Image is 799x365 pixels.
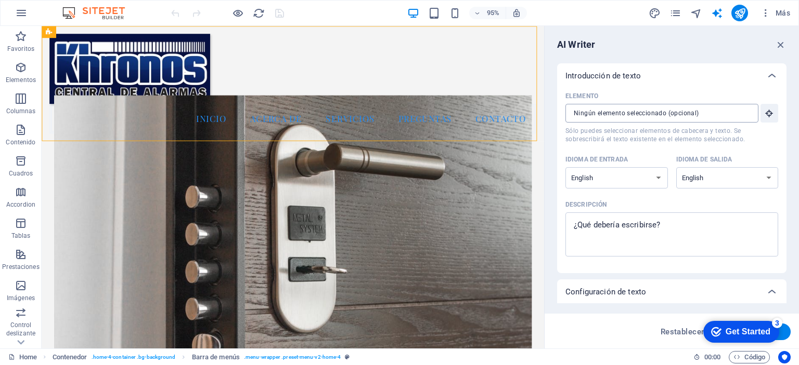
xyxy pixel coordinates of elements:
i: Volver a cargar página [253,7,265,19]
i: Publicar [734,7,746,19]
a: Haz clic para cancelar la selección y doble clic para abrir páginas [8,351,37,363]
span: 00 00 [704,351,720,363]
span: Más [761,8,790,18]
div: Get Started [31,11,75,21]
h6: AI Writer [557,38,595,51]
div: Introducción de texto [557,63,787,88]
p: Prestaciones [2,263,39,271]
select: Idioma de entrada [565,167,668,188]
i: Navegador [690,7,702,19]
span: Sólo puedes seleccionar elementos de cabecera y texto. Se sobrescribirá el texto existente en el ... [565,127,778,143]
button: Haz clic para salir del modo de previsualización y seguir editando [231,7,244,19]
i: Diseño (Ctrl+Alt+Y) [649,7,661,19]
button: 95% [469,7,506,19]
span: Código [733,351,765,363]
button: ElementoSólo puedes seleccionar elementos de cabecera y texto. Se sobrescribirá el texto existent... [761,104,778,123]
div: Configuración de texto [557,279,787,304]
i: Al redimensionar, ajustar el nivel de zoom automáticamente para ajustarse al dispositivo elegido. [512,8,521,18]
textarea: Descripción [571,218,773,251]
button: Usercentrics [778,351,791,363]
div: 3 [77,2,87,12]
img: Editor Logo [60,7,138,19]
button: Restablecer [655,323,710,340]
span: Restablecer [661,328,704,336]
p: Columnas [6,107,36,115]
p: Elemento [565,92,598,100]
span: . menu-wrapper .preset-menu-v2-home-4 [244,351,341,363]
p: Introducción de texto [565,71,641,81]
span: . home-4-container .bg-background [92,351,176,363]
p: Favoritos [7,45,34,53]
p: Tablas [11,232,31,240]
button: Código [729,351,770,363]
select: Idioma de salida [676,167,779,188]
p: Descripción [565,200,607,209]
nav: breadcrumb [53,351,350,363]
button: design [648,7,661,19]
button: navigator [690,7,702,19]
input: ElementoSólo puedes seleccionar elementos de cabecera y texto. Se sobrescribirá el texto existent... [565,104,751,123]
button: Más [756,5,794,21]
div: Get Started 3 items remaining, 40% complete [8,5,84,27]
button: text_generator [711,7,723,19]
i: Este elemento es un preajuste personalizable [345,354,350,360]
span: Haz clic para seleccionar y doble clic para editar [192,351,240,363]
p: Imágenes [7,294,35,302]
span: : [712,353,713,361]
i: AI Writer [711,7,723,19]
div: Introducción de texto [557,88,787,273]
p: Elementos [6,76,36,84]
p: Idioma de entrada [565,155,628,164]
p: Accordion [6,200,35,209]
h6: Tiempo de la sesión [693,351,721,363]
i: Páginas (Ctrl+Alt+S) [669,7,681,19]
span: Haz clic para seleccionar y doble clic para editar [53,351,87,363]
p: Configuración de texto [565,287,646,297]
h6: 95% [485,7,501,19]
p: Contenido [6,138,35,146]
p: Cuadros [9,169,33,178]
p: Idioma de salida [676,155,732,164]
button: reload [252,7,265,19]
button: publish [731,5,748,21]
button: pages [669,7,681,19]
